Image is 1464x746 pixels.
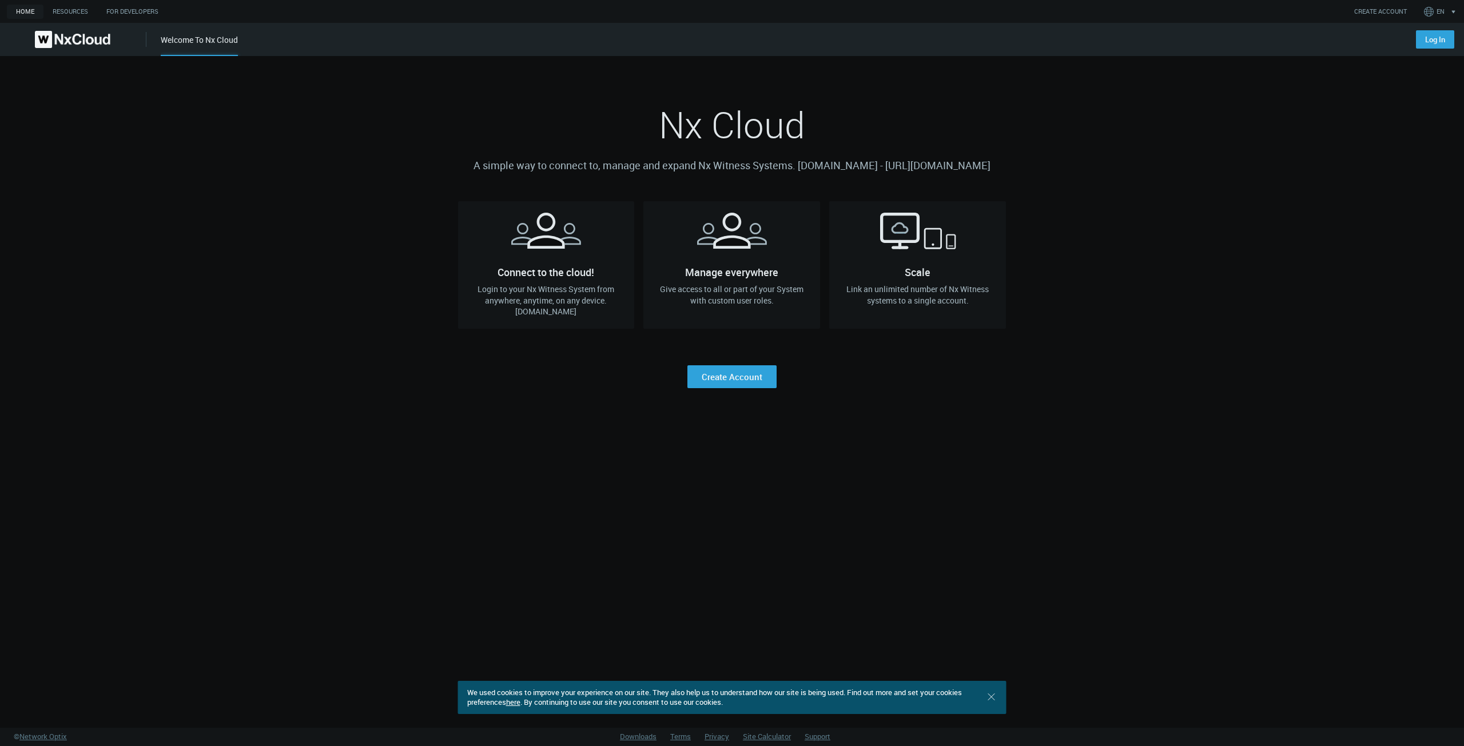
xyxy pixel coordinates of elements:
span: Nx Cloud [659,100,805,149]
button: EN [1422,2,1461,21]
a: ©Network Optix [14,731,67,743]
h4: Login to your Nx Witness System from anywhere, anytime, on any device. [DOMAIN_NAME] [467,284,626,317]
a: Downloads [620,731,657,741]
div: Welcome To Nx Cloud [161,34,238,56]
a: CREATE ACCOUNT [1354,7,1407,17]
a: here [506,697,520,707]
a: Create Account [687,365,777,388]
span: . By continuing to use our site you consent to use our cookies. [520,697,723,707]
p: A simple way to connect to, manage and expand Nx Witness Systems. [DOMAIN_NAME] - [URL][DOMAIN_NAME] [458,158,1006,174]
h2: Scale [829,201,1006,272]
img: Nx Cloud logo [35,31,110,48]
h2: Connect to the cloud! [458,201,635,272]
a: Manage everywhereGive access to all or part of your System with custom user roles. [643,201,820,329]
span: EN [1437,7,1445,17]
a: Terms [670,731,691,741]
a: For Developers [97,5,168,19]
a: Support [805,731,830,741]
h4: Give access to all or part of your System with custom user roles. [653,284,811,306]
a: Connect to the cloud!Login to your Nx Witness System from anywhere, anytime, on any device. [DOMA... [458,201,635,329]
h2: Manage everywhere [643,201,820,272]
span: We used cookies to improve your experience on our site. They also help us to understand how our s... [467,687,962,707]
a: Privacy [705,731,729,741]
a: home [7,5,43,19]
h4: Link an unlimited number of Nx Witness systems to a single account. [838,284,997,306]
a: ScaleLink an unlimited number of Nx Witness systems to a single account. [829,201,1006,329]
a: Log In [1416,30,1454,49]
a: Site Calculator [743,731,791,741]
span: Network Optix [19,731,67,741]
a: Resources [43,5,97,19]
